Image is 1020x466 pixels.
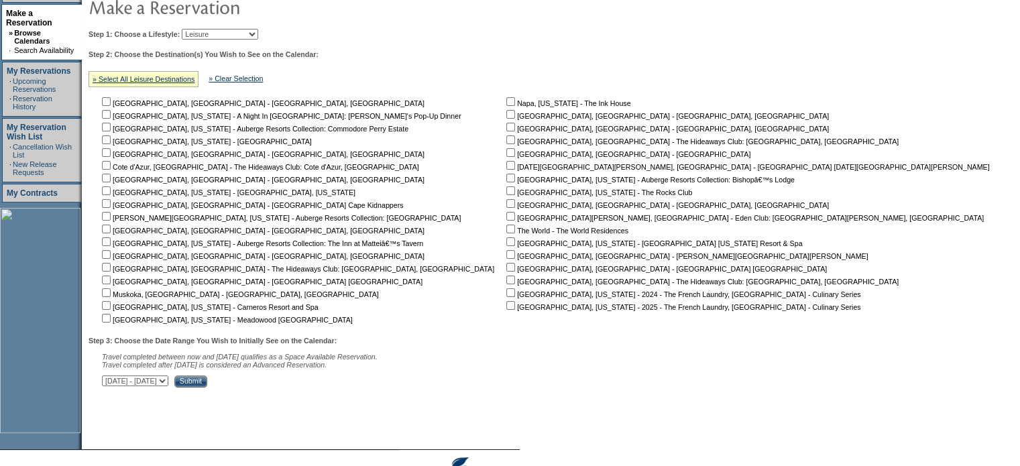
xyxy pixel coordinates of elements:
nobr: [GEOGRAPHIC_DATA], [GEOGRAPHIC_DATA] - [GEOGRAPHIC_DATA], [GEOGRAPHIC_DATA] [504,201,829,209]
nobr: [GEOGRAPHIC_DATA], [GEOGRAPHIC_DATA] - [GEOGRAPHIC_DATA], [GEOGRAPHIC_DATA] [99,176,424,184]
nobr: [GEOGRAPHIC_DATA][PERSON_NAME], [GEOGRAPHIC_DATA] - Eden Club: [GEOGRAPHIC_DATA][PERSON_NAME], [G... [504,214,984,222]
nobr: [GEOGRAPHIC_DATA], [GEOGRAPHIC_DATA] - [GEOGRAPHIC_DATA], [GEOGRAPHIC_DATA] [504,125,829,133]
td: · [9,46,13,54]
nobr: [GEOGRAPHIC_DATA], [US_STATE] - Auberge Resorts Collection: Commodore Perry Estate [99,125,408,133]
a: Upcoming Reservations [13,77,56,93]
nobr: [GEOGRAPHIC_DATA], [GEOGRAPHIC_DATA] - [GEOGRAPHIC_DATA] Cape Kidnappers [99,201,403,209]
span: Travel completed between now and [DATE] qualifies as a Space Available Reservation. [102,353,378,361]
nobr: [GEOGRAPHIC_DATA], [US_STATE] - The Rocks Club [504,188,692,196]
b: Step 3: Choose the Date Range You Wish to Initially See on the Calendar: [89,337,337,345]
td: · [9,77,11,93]
a: Cancellation Wish List [13,143,72,159]
nobr: [GEOGRAPHIC_DATA], [US_STATE] - Auberge Resorts Collection: The Inn at Matteiâ€™s Tavern [99,239,423,247]
nobr: [GEOGRAPHIC_DATA], [GEOGRAPHIC_DATA] - The Hideaways Club: [GEOGRAPHIC_DATA], [GEOGRAPHIC_DATA] [504,137,899,145]
nobr: [GEOGRAPHIC_DATA], [GEOGRAPHIC_DATA] - [PERSON_NAME][GEOGRAPHIC_DATA][PERSON_NAME] [504,252,868,260]
nobr: [GEOGRAPHIC_DATA], [US_STATE] - [GEOGRAPHIC_DATA] [99,137,312,145]
nobr: [GEOGRAPHIC_DATA], [US_STATE] - Meadowood [GEOGRAPHIC_DATA] [99,316,353,324]
nobr: Muskoka, [GEOGRAPHIC_DATA] - [GEOGRAPHIC_DATA], [GEOGRAPHIC_DATA] [99,290,379,298]
nobr: Napa, [US_STATE] - The Ink House [504,99,630,107]
a: » Select All Leisure Destinations [93,75,194,83]
nobr: [GEOGRAPHIC_DATA], [GEOGRAPHIC_DATA] - [GEOGRAPHIC_DATA], [GEOGRAPHIC_DATA] [504,112,829,120]
input: Submit [174,375,207,388]
a: Browse Calendars [14,29,50,45]
a: » Clear Selection [209,74,263,82]
nobr: [GEOGRAPHIC_DATA], [US_STATE] - 2024 - The French Laundry, [GEOGRAPHIC_DATA] - Culinary Series [504,290,860,298]
td: · [9,160,11,176]
nobr: [GEOGRAPHIC_DATA], [US_STATE] - A Night In [GEOGRAPHIC_DATA]: [PERSON_NAME]'s Pop-Up Dinner [99,112,461,120]
a: Reservation History [13,95,52,111]
td: · [9,95,11,111]
nobr: [GEOGRAPHIC_DATA], [GEOGRAPHIC_DATA] - [GEOGRAPHIC_DATA] [GEOGRAPHIC_DATA] [99,278,422,286]
nobr: [GEOGRAPHIC_DATA], [GEOGRAPHIC_DATA] - [GEOGRAPHIC_DATA], [GEOGRAPHIC_DATA] [99,150,424,158]
nobr: [GEOGRAPHIC_DATA], [US_STATE] - Auberge Resorts Collection: Bishopâ€™s Lodge [504,176,795,184]
a: Make a Reservation [6,9,52,27]
td: · [9,143,11,159]
a: Search Availability [14,46,74,54]
nobr: Cote d'Azur, [GEOGRAPHIC_DATA] - The Hideaways Club: Cote d'Azur, [GEOGRAPHIC_DATA] [99,163,419,171]
a: My Reservation Wish List [7,123,66,141]
nobr: Travel completed after [DATE] is considered an Advanced Reservation. [102,361,327,369]
b: » [9,29,13,37]
nobr: [GEOGRAPHIC_DATA], [GEOGRAPHIC_DATA] - [GEOGRAPHIC_DATA], [GEOGRAPHIC_DATA] [99,227,424,235]
nobr: [GEOGRAPHIC_DATA], [GEOGRAPHIC_DATA] - The Hideaways Club: [GEOGRAPHIC_DATA], [GEOGRAPHIC_DATA] [99,265,494,273]
nobr: [GEOGRAPHIC_DATA], [US_STATE] - 2025 - The French Laundry, [GEOGRAPHIC_DATA] - Culinary Series [504,303,860,311]
nobr: [GEOGRAPHIC_DATA], [GEOGRAPHIC_DATA] - [GEOGRAPHIC_DATA], [GEOGRAPHIC_DATA] [99,99,424,107]
a: My Contracts [7,188,58,198]
nobr: [GEOGRAPHIC_DATA], [GEOGRAPHIC_DATA] - [GEOGRAPHIC_DATA] [504,150,750,158]
nobr: [GEOGRAPHIC_DATA], [US_STATE] - [GEOGRAPHIC_DATA], [US_STATE] [99,188,355,196]
nobr: The World - The World Residences [504,227,628,235]
nobr: [GEOGRAPHIC_DATA], [GEOGRAPHIC_DATA] - [GEOGRAPHIC_DATA] [GEOGRAPHIC_DATA] [504,265,827,273]
a: New Release Requests [13,160,56,176]
nobr: [DATE][GEOGRAPHIC_DATA][PERSON_NAME], [GEOGRAPHIC_DATA] - [GEOGRAPHIC_DATA] [DATE][GEOGRAPHIC_DAT... [504,163,989,171]
nobr: [GEOGRAPHIC_DATA], [GEOGRAPHIC_DATA] - The Hideaways Club: [GEOGRAPHIC_DATA], [GEOGRAPHIC_DATA] [504,278,899,286]
nobr: [PERSON_NAME][GEOGRAPHIC_DATA], [US_STATE] - Auberge Resorts Collection: [GEOGRAPHIC_DATA] [99,214,461,222]
nobr: [GEOGRAPHIC_DATA], [GEOGRAPHIC_DATA] - [GEOGRAPHIC_DATA], [GEOGRAPHIC_DATA] [99,252,424,260]
b: Step 2: Choose the Destination(s) You Wish to See on the Calendar: [89,50,319,58]
a: My Reservations [7,66,70,76]
nobr: [GEOGRAPHIC_DATA], [US_STATE] - Carneros Resort and Spa [99,303,319,311]
nobr: [GEOGRAPHIC_DATA], [US_STATE] - [GEOGRAPHIC_DATA] [US_STATE] Resort & Spa [504,239,802,247]
b: Step 1: Choose a Lifestyle: [89,30,180,38]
